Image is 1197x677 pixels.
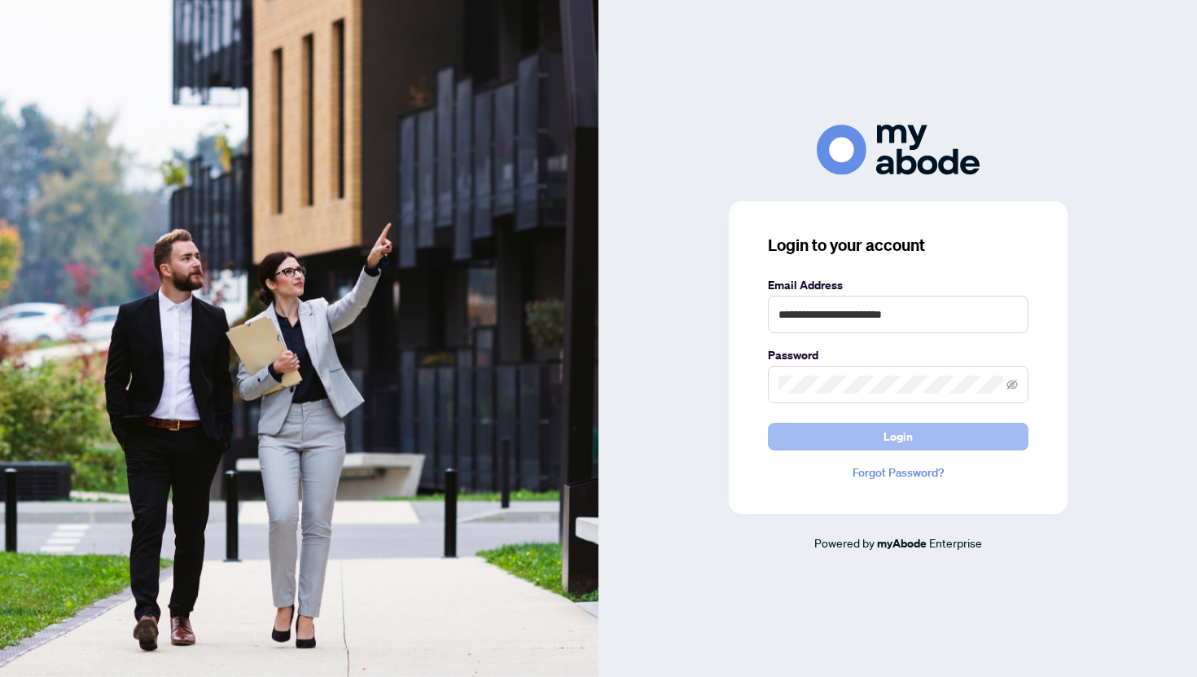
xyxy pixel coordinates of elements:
[883,424,913,450] span: Login
[877,534,927,552] a: myAbode
[768,234,1028,257] h3: Login to your account
[768,464,1028,481] a: Forgot Password?
[814,535,875,550] span: Powered by
[768,423,1028,451] button: Login
[1006,379,1018,390] span: eye-invisible
[929,535,982,550] span: Enterprise
[768,276,1028,294] label: Email Address
[768,346,1028,364] label: Password
[817,125,980,174] img: ma-logo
